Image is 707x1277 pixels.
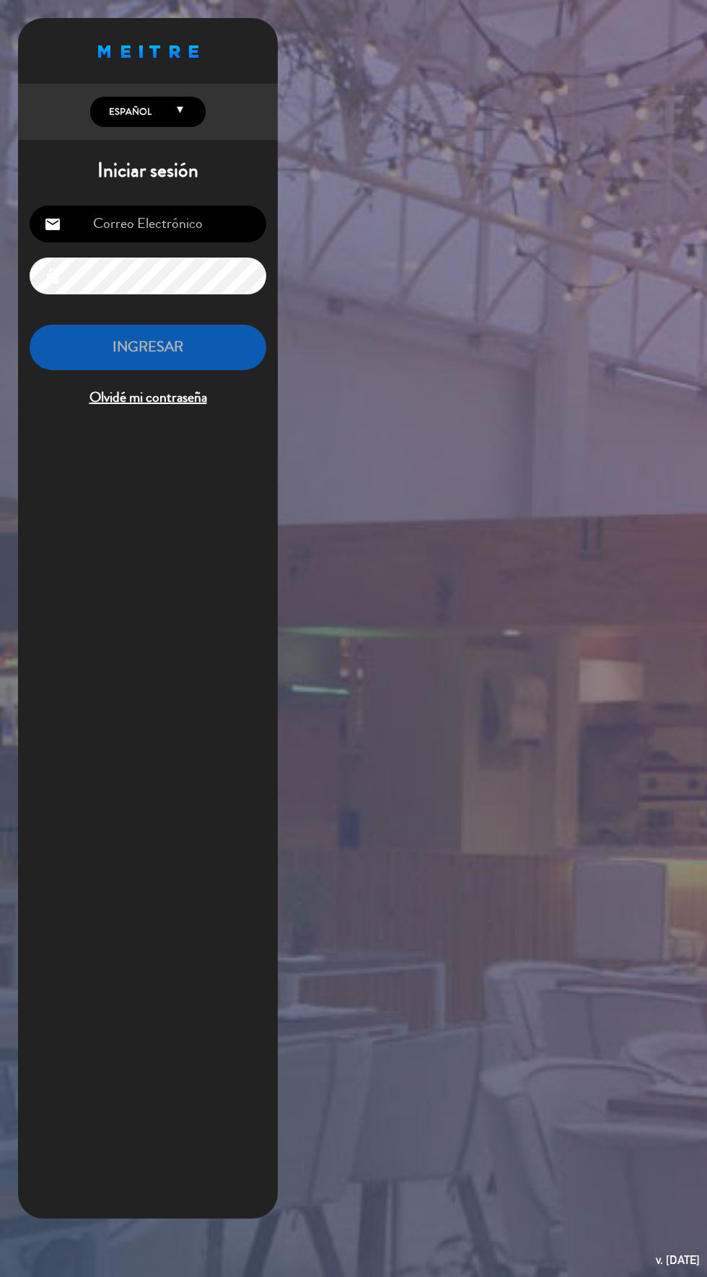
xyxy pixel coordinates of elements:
[30,206,266,242] input: Correo Electrónico
[98,45,198,58] img: MEITRE
[105,105,151,119] span: Español
[30,325,266,370] button: INGRESAR
[18,159,278,183] h1: Iniciar sesión
[656,1250,700,1270] div: v. [DATE]
[44,268,61,285] i: lock
[44,216,61,233] i: email
[30,386,266,410] span: Olvidé mi contraseña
